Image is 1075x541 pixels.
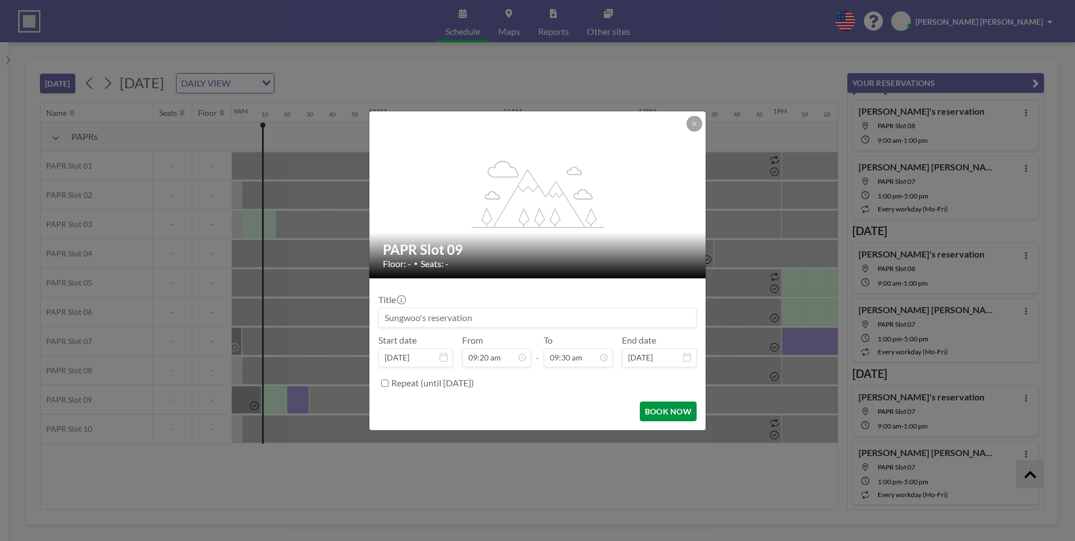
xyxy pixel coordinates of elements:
[391,377,474,389] label: Repeat (until [DATE])
[536,339,539,363] span: -
[462,335,483,346] label: From
[378,335,417,346] label: Start date
[383,258,411,269] span: Floor: -
[472,160,604,227] g: flex-grow: 1.2;
[383,241,693,258] h2: PAPR Slot 09
[640,402,697,421] button: BOOK NOW
[378,294,405,305] label: Title
[544,335,553,346] label: To
[414,259,418,268] span: •
[421,258,449,269] span: Seats: -
[379,308,696,327] input: Sungwoo's reservation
